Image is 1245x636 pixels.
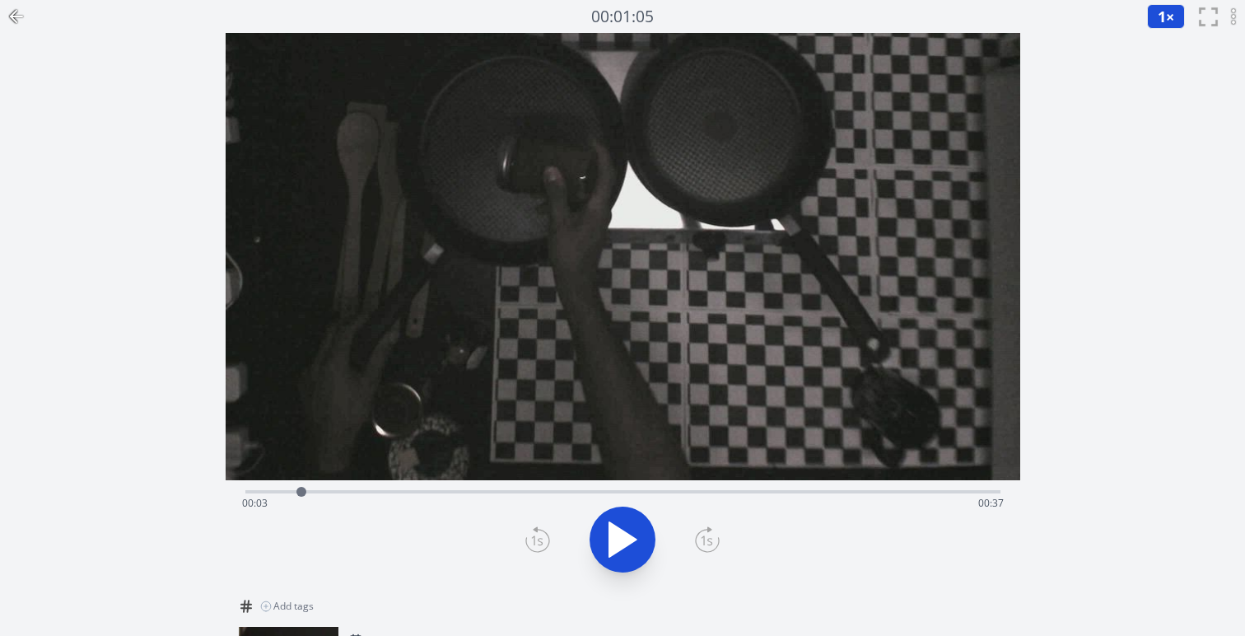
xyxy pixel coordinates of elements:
span: 1 [1158,7,1166,26]
a: 00:01:05 [591,5,654,29]
span: 00:37 [978,496,1004,510]
span: Add tags [273,600,314,613]
button: 1× [1147,4,1185,29]
span: 00:03 [242,496,268,510]
button: Add tags [254,593,320,620]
